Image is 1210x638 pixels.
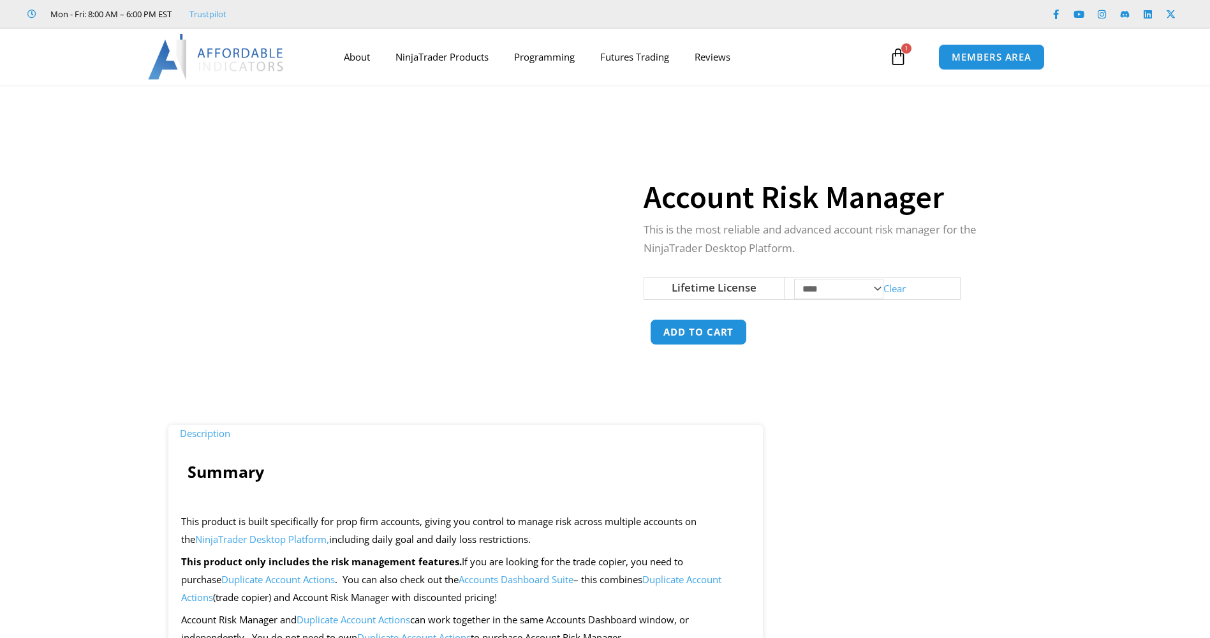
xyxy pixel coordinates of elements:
[650,319,747,345] button: Add to cart
[644,175,1016,219] h1: Account Risk Manager
[181,573,721,604] a: Duplicate Account Actions
[459,573,573,586] a: Accounts Dashboard Suite
[181,555,462,568] strong: This product only includes the risk management features.
[870,38,926,75] a: 1
[188,462,744,481] h4: Summary
[47,6,172,22] span: Mon - Fri: 8:00 AM – 6:00 PM EST
[901,43,911,54] span: 1
[501,42,587,71] a: Programming
[331,42,383,71] a: About
[181,553,751,607] p: If you are looking for the trade copier, you need to purchase . You can also check out the – this...
[883,281,906,294] a: Clear options
[195,533,329,545] a: NinjaTrader Desktop Platform,
[682,42,743,71] a: Reviews
[168,419,242,447] a: Description
[331,42,886,71] nav: Menu
[181,513,751,549] p: This product is built specifically for prop firm accounts, giving you control to manage risk acro...
[952,52,1031,62] span: MEMBERS AREA
[221,573,335,586] a: Duplicate Account Actions
[938,44,1045,70] a: MEMBERS AREA
[644,221,1016,258] p: This is the most reliable and advanced account risk manager for the NinjaTrader Desktop Platform.
[587,42,682,71] a: Futures Trading
[189,6,226,22] a: Trustpilot
[297,613,410,626] a: Duplicate Account Actions
[672,280,756,295] label: Lifetime License
[148,34,285,80] img: LogoAI | Affordable Indicators – NinjaTrader
[383,42,501,71] a: NinjaTrader Products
